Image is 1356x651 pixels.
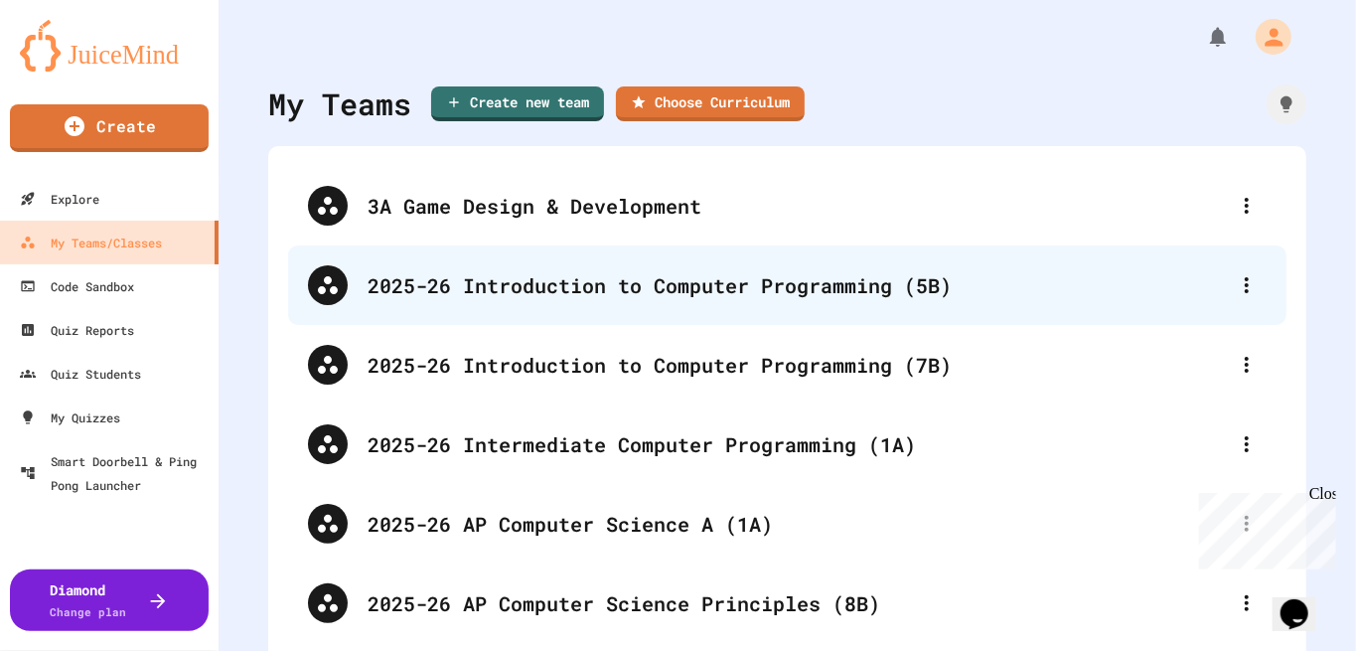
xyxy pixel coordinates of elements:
[20,406,120,429] div: My Quizzes
[1235,14,1296,60] div: My Account
[20,274,134,298] div: Code Sandbox
[20,318,134,342] div: Quiz Reports
[1191,485,1336,570] iframe: chat widget
[368,270,1227,300] div: 2025-26 Introduction to Computer Programming (5B)
[368,191,1227,221] div: 3A Game Design & Development
[20,20,199,72] img: logo-orange.svg
[368,509,1227,539] div: 2025-26 AP Computer Science A (1A)
[20,187,99,211] div: Explore
[368,588,1227,618] div: 2025-26 AP Computer Science Principles (8B)
[268,81,411,126] div: My Teams
[20,362,141,386] div: Quiz Students
[51,604,127,619] span: Change plan
[1267,84,1306,124] div: How it works
[288,245,1286,325] div: 2025-26 Introduction to Computer Programming (5B)
[51,579,127,621] div: Diamond
[616,86,805,121] a: Choose Curriculum
[431,86,604,121] a: Create new team
[368,350,1227,380] div: 2025-26 Introduction to Computer Programming (7B)
[288,564,1286,643] div: 2025-26 AP Computer Science Principles (8B)
[288,484,1286,564] div: 2025-26 AP Computer Science A (1A)
[10,570,209,631] button: DiamondChange plan
[10,104,209,152] a: Create
[288,325,1286,405] div: 2025-26 Introduction to Computer Programming (7B)
[20,231,162,254] div: My Teams/Classes
[368,429,1227,459] div: 2025-26 Intermediate Computer Programming (1A)
[288,405,1286,484] div: 2025-26 Intermediate Computer Programming (1A)
[288,166,1286,245] div: 3A Game Design & Development
[20,449,211,497] div: Smart Doorbell & Ping Pong Launcher
[1169,20,1235,54] div: My Notifications
[1273,571,1336,631] iframe: chat widget
[8,8,137,126] div: Chat with us now!Close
